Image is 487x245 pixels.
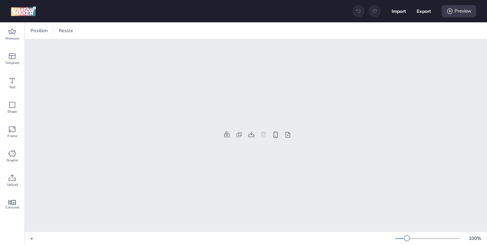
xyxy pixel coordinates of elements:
[28,235,30,237] div: Tabs
[6,158,18,163] span: Graphic
[9,85,16,90] span: Text
[7,109,17,114] span: Shape
[57,27,74,34] span: Resize
[30,235,33,243] button: +
[11,6,36,16] img: logo Creative Maker
[5,205,19,210] span: Carousel
[442,5,476,17] div: Preview
[28,235,30,243] div: Tabs
[5,60,19,66] span: Template
[7,182,18,187] span: Upload
[29,27,49,34] span: Position
[7,133,17,139] span: Frame
[467,235,483,242] div: 100 %
[392,4,406,18] button: Import
[5,36,19,41] span: Premium
[417,4,431,18] button: Export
